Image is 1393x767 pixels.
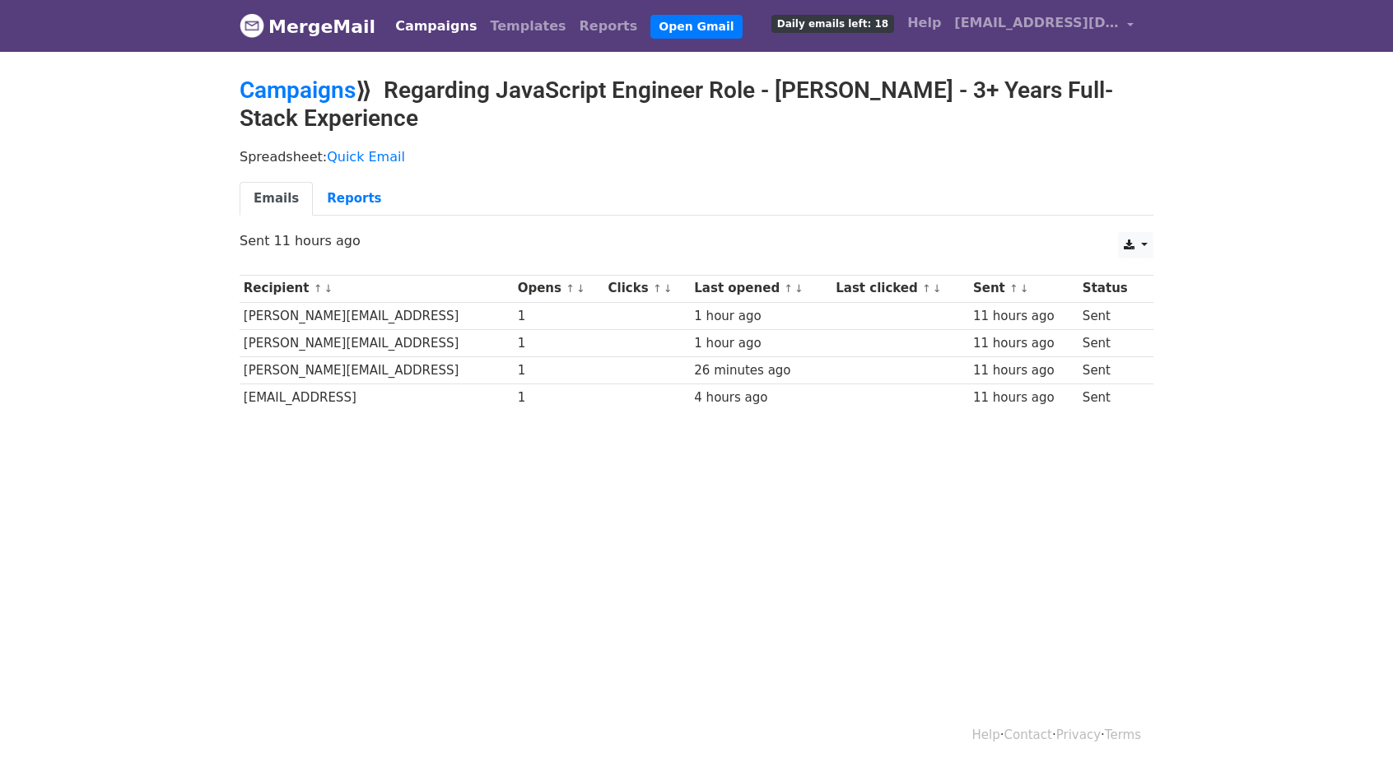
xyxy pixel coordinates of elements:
td: Sent [1079,384,1144,411]
th: Last clicked [832,275,969,302]
th: Recipient [240,275,514,302]
a: ↑ [1009,282,1018,295]
td: [PERSON_NAME][EMAIL_ADDRESS] [240,302,514,329]
a: ↓ [933,282,942,295]
div: 11 hours ago [973,388,1074,407]
a: ↑ [922,282,931,295]
div: 11 hours ago [973,334,1074,353]
img: MergeMail logo [240,13,264,38]
a: ↑ [784,282,793,295]
a: Campaigns [389,10,483,43]
td: [EMAIL_ADDRESS] [240,384,514,411]
a: [EMAIL_ADDRESS][DOMAIN_NAME] [948,7,1140,45]
a: ↑ [566,282,575,295]
div: 11 hours ago [973,361,1074,380]
a: ↑ [653,282,662,295]
a: Quick Email [327,149,405,165]
div: 1 [518,307,600,326]
a: Reports [573,10,645,43]
th: Last opened [691,275,832,302]
a: ↓ [1020,282,1029,295]
a: Reports [313,182,395,216]
a: Campaigns [240,77,356,104]
a: Privacy [1056,727,1101,742]
a: Help [972,727,1000,742]
div: 11 hours ago [973,307,1074,326]
td: Sent [1079,329,1144,356]
th: Sent [969,275,1079,302]
a: ↓ [324,282,333,295]
div: 1 hour ago [694,334,827,353]
p: Spreadsheet: [240,148,1153,165]
th: Opens [514,275,604,302]
a: Emails [240,182,313,216]
div: 1 hour ago [694,307,827,326]
p: Sent 11 hours ago [240,232,1153,249]
a: ↓ [576,282,585,295]
span: [EMAIL_ADDRESS][DOMAIN_NAME] [954,13,1119,33]
a: Daily emails left: 18 [765,7,901,40]
a: Open Gmail [650,15,742,39]
td: [PERSON_NAME][EMAIL_ADDRESS] [240,329,514,356]
a: MergeMail [240,9,375,44]
a: Contact [1004,727,1052,742]
td: [PERSON_NAME][EMAIL_ADDRESS] [240,356,514,383]
a: Templates [483,10,572,43]
div: 1 [518,334,600,353]
div: 26 minutes ago [694,361,827,380]
a: Help [901,7,948,40]
div: 1 [518,361,600,380]
a: Terms [1105,727,1141,742]
td: Sent [1079,302,1144,329]
td: Sent [1079,356,1144,383]
a: ↓ [664,282,673,295]
a: ↑ [314,282,323,295]
div: 4 hours ago [694,388,827,407]
th: Clicks [604,275,691,302]
th: Status [1079,275,1144,302]
div: 1 [518,388,600,407]
h2: ⟫ Regarding JavaScript Engineer Role - [PERSON_NAME] - 3+ Years Full-Stack Experience [240,77,1153,132]
a: ↓ [794,282,804,295]
span: Daily emails left: 18 [771,15,894,33]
